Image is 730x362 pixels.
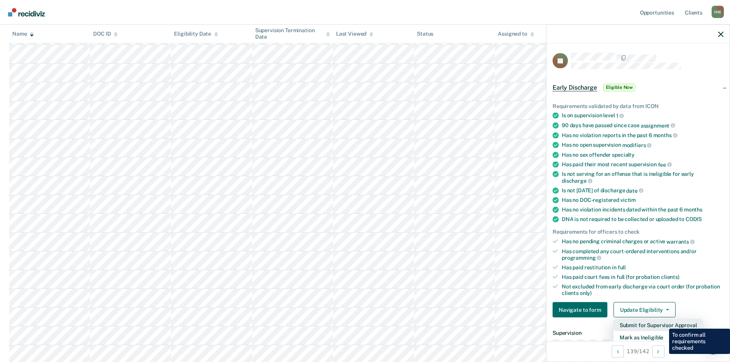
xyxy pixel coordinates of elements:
[661,274,679,280] span: clients)
[614,319,703,331] button: Submit for Supervisor Approval
[255,27,330,40] div: Supervision Termination Date
[614,331,703,344] button: Mark as Ineligible
[641,122,675,128] span: assignment
[562,274,723,280] div: Has paid court fees in full (for probation
[93,31,118,37] div: DOC ID
[562,283,723,296] div: Not excluded from early discharge via court order (for probation clients
[562,248,723,261] div: Has completed any court-ordered interventions and/or
[704,336,722,354] div: Open Intercom Messenger
[614,302,676,318] button: Update Eligibility
[712,6,724,18] button: Profile dropdown button
[553,302,607,318] button: Navigate to form
[546,341,730,361] div: 139 / 142
[622,142,652,148] span: modifiers
[618,264,626,270] span: full
[562,171,723,184] div: Is not serving for an offense that is ineligible for early
[652,345,664,357] button: Next Opportunity
[603,84,636,91] span: Eligible Now
[562,238,723,245] div: Has no pending criminal charges or active
[684,206,702,213] span: months
[686,216,702,222] span: CODIS
[666,238,695,244] span: warrants
[553,330,723,336] dt: Supervision
[616,113,624,119] span: 1
[626,187,643,193] span: date
[562,112,723,119] div: Is on supervision level
[553,103,723,109] div: Requirements validated by data from ICON
[174,31,218,37] div: Eligibility Date
[8,8,45,16] img: Recidiviz
[562,161,723,168] div: Has paid their most recent supervision
[612,151,635,157] span: specialty
[417,31,433,37] div: Status
[612,345,624,357] button: Previous Opportunity
[553,302,610,318] a: Navigate to form link
[562,177,592,183] span: discharge
[562,187,723,194] div: Is not [DATE] of discharge
[712,6,724,18] div: H W
[12,31,34,37] div: Name
[336,31,373,37] div: Last Viewed
[562,206,723,213] div: Has no violation incidents dated within the past 6
[653,132,678,138] span: months
[658,161,672,167] span: fee
[620,197,636,203] span: victim
[562,132,723,139] div: Has no violation reports in the past 6
[580,290,592,296] span: only)
[562,142,723,149] div: Has no open supervision
[562,122,723,129] div: 90 days have passed since case
[562,216,723,223] div: DNA is not required to be collected or uploaded to
[562,197,723,203] div: Has no DOC-registered
[562,255,601,261] span: programming
[546,75,730,100] div: Early DischargeEligible Now
[553,229,723,235] div: Requirements for officers to check
[562,151,723,158] div: Has no sex offender
[562,264,723,271] div: Has paid restitution in
[498,31,534,37] div: Assigned to
[553,84,597,91] span: Early Discharge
